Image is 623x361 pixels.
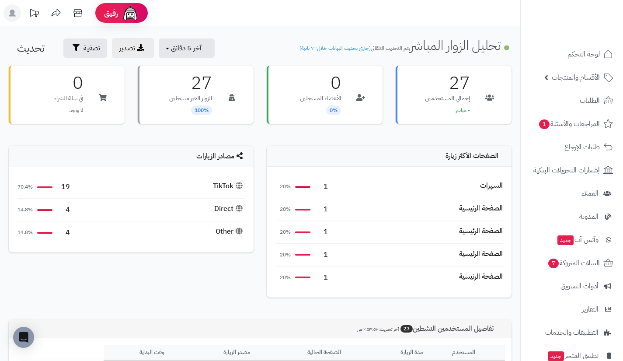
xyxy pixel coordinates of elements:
span: • مباشر [456,106,470,114]
a: العملاء [526,183,618,204]
a: تحديثات المنصة [23,4,45,24]
a: تصدير [112,38,154,58]
span: 20% [275,206,291,213]
span: 1 [315,227,328,237]
span: الطلبات [580,95,600,107]
h1: تحليل الزوار المباشر [299,38,512,53]
div: Direct [214,204,245,214]
h3: 0 [300,74,341,92]
a: الطلبات [526,90,618,111]
small: آخر تحديث: [357,326,399,333]
span: 70.4% [17,183,33,191]
span: 20% [275,183,291,190]
span: 4 [57,205,70,215]
h3: 27 [169,74,212,92]
span: التطبيقات والخدمات [545,326,599,339]
th: الصفحة الحالية [273,345,375,361]
span: 7 [548,259,559,268]
span: إشعارات التحويلات البنكية [533,164,600,176]
h4: الصفحات الأكثر زيارة [275,152,503,160]
p: الزوار الغير مسجلين [169,94,212,103]
th: وقت البداية [104,345,200,361]
span: 14.8% [17,206,33,214]
div: الصفحة الرئيسية [459,226,503,236]
span: العملاء [581,187,599,200]
span: لوحة التحكم [567,48,600,60]
span: 19 [57,182,70,192]
span: 27 [400,325,413,333]
div: الصفحة الرئيسية [459,272,503,282]
span: 1 [315,250,328,260]
h3: 27 [425,74,470,92]
span: (جاري تحديث البيانات خلال: 7 ثانية) [299,44,371,52]
p: إجمالي المستخدمين [425,94,470,103]
div: الصفحة الرئيسية [459,249,503,259]
div: السهرات [480,181,503,191]
span: 1 [315,182,328,192]
p: الأعضاء المسجلين [300,94,341,103]
th: مصدر الزيارة [200,345,273,361]
span: أدوات التسويق [560,280,599,292]
a: المراجعات والأسئلة1 [526,113,618,134]
img: ai-face.png [122,4,139,22]
button: آخر 5 دقائق [159,39,215,58]
p: في سلة الشراء [54,94,83,103]
span: 4 [57,228,70,238]
span: 20% [275,251,291,259]
span: المدونة [579,210,599,223]
a: السلات المتروكة7 [526,252,618,273]
span: 1 [315,273,328,283]
span: آخر 5 دقائق [171,43,202,53]
span: 20% [275,274,291,281]
a: أدوات التسويق [526,276,618,297]
span: تصفية [84,43,100,53]
a: وآتس آبجديد [526,229,618,250]
a: التطبيقات والخدمات [526,322,618,343]
span: المراجعات والأسئلة [538,118,600,130]
span: طلبات الإرجاع [564,141,600,153]
h3: تفاصيل المستخدمين النشطين [350,325,505,333]
span: السلات المتروكة [547,257,600,269]
span: تحديث [17,40,45,56]
span: رفيق [104,8,118,18]
a: طلبات الإرجاع [526,137,618,158]
div: الصفحة الرئيسية [459,203,503,214]
div: Open Intercom Messenger [13,327,34,348]
h3: 0 [54,74,83,92]
span: وآتس آب [557,234,599,246]
span: التقارير [582,303,599,315]
span: ٢:٥٣:٥٣ ص [357,326,379,333]
small: يتم التحديث التلقائي [299,44,410,52]
th: مدة الزيارة [375,345,449,361]
th: المستخدم [449,345,505,361]
span: 1 [315,204,328,214]
span: 1 [539,119,550,129]
span: 100% [191,105,212,115]
h4: مصادر الزيارات [17,152,245,161]
a: لوحة التحكم [526,44,618,65]
a: التقارير [526,299,618,320]
span: 0% [326,105,341,115]
button: تحديث [10,39,59,58]
a: المدونة [526,206,618,227]
span: جديد [548,351,564,361]
span: لا يوجد [70,106,83,114]
a: إشعارات التحويلات البنكية [526,160,618,181]
div: Other [216,227,245,237]
span: الأقسام والمنتجات [552,71,600,84]
span: 14.8% [17,229,33,236]
button: تصفية [63,39,107,58]
span: 20% [275,228,291,236]
span: جديد [557,235,574,245]
div: TikTok [213,181,245,191]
